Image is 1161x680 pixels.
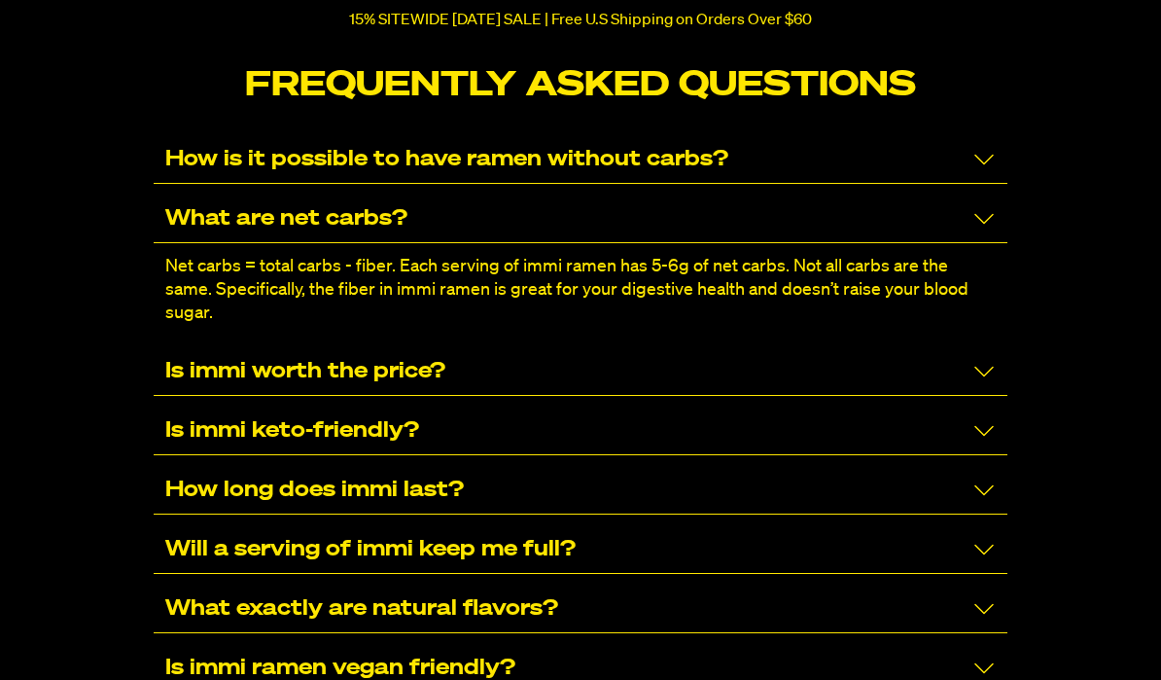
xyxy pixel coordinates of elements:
[972,597,996,621] svg: Collapse/Expand
[154,586,1007,633] div: What exactly are natural flavors?
[154,196,1007,243] div: What are net carbs?
[165,148,728,171] p: How is it possible to have ramen without carbs?
[154,136,1007,184] div: How is it possible to have ramen without carbs?
[165,207,407,231] p: What are net carbs?
[154,408,1007,455] div: Is immi keto-friendly?
[972,419,996,443] svg: Collapse/Expand
[154,526,1007,574] div: Will a serving of immi keep me full?
[165,538,576,561] p: Will a serving of immi keep me full?
[349,12,812,29] p: 15% SITEWIDE [DATE] SALE | Free U.S Shipping on Orders Over $60
[972,360,996,383] svg: Collapse/Expand
[165,255,996,325] p: Net carbs = total carbs - fiber. Each serving of immi ramen has 5-6g of net carbs. Not all carbs ...
[165,360,445,383] p: Is immi worth the price?
[972,207,996,231] svg: Collapse/Expand
[972,148,996,171] svg: Collapse/Expand
[165,479,464,502] p: How long does immi last?
[154,65,1007,107] h2: FREQUENTLY ASKED QUESTIONS
[165,419,419,443] p: Is immi keto-friendly?
[154,348,1007,396] div: Is immi worth the price?
[165,657,515,680] p: Is immi ramen vegan friendly?
[165,597,558,621] p: What exactly are natural flavors?
[972,479,996,502] svg: Collapse/Expand
[154,467,1007,515] div: How long does immi last?
[972,657,996,680] svg: Collapse/Expand
[972,538,996,561] svg: Collapse/Expand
